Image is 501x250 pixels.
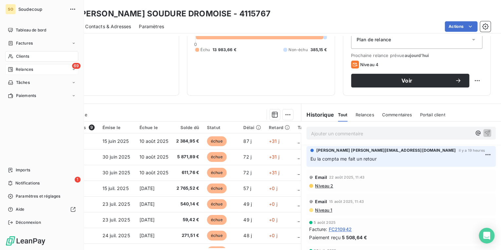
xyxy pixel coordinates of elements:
[309,234,341,241] span: Paiement reçu
[269,125,290,130] div: Retard
[207,199,227,209] span: échue
[207,136,227,146] span: échue
[298,217,300,222] span: _
[310,156,377,162] span: Eu la compta me fait un retour
[16,93,36,99] span: Paiements
[357,36,391,43] span: Plan de relance
[16,206,25,212] span: Aide
[382,112,412,117] span: Commentaires
[243,125,261,130] div: Délai
[360,62,379,67] span: Niveau 4
[72,63,81,69] span: 69
[16,167,30,173] span: Imports
[15,180,40,186] span: Notifications
[342,234,367,241] span: 5 508,64 €
[16,67,33,72] span: Relances
[200,47,210,53] span: Échu
[351,53,482,58] span: Prochaine relance prévue
[404,53,429,58] span: aujourd’hui
[298,154,300,160] span: _
[102,217,130,222] span: 23 juil. 2025
[329,175,364,179] span: 22 août 2025, 11:43
[16,53,29,59] span: Clients
[298,170,300,175] span: _
[420,112,445,117] span: Portail client
[16,40,33,46] span: Factures
[310,47,326,53] span: 385,15 €
[176,138,199,144] span: 2 384,95 €
[458,148,485,152] span: il y a 19 heures
[5,204,78,215] a: Aide
[139,170,169,175] span: 10 août 2025
[309,226,327,233] span: Facture :
[89,125,95,130] span: 9
[102,170,130,175] span: 30 juin 2025
[269,185,277,191] span: +0 j
[139,185,155,191] span: [DATE]
[243,233,252,238] span: 48 j
[445,21,477,32] button: Actions
[176,232,199,239] span: 271,51 €
[58,8,270,20] h3: MSD [PERSON_NAME] SOUDURE DROMOISE - 4115767
[176,169,199,176] span: 611,76 €
[139,154,169,160] span: 10 août 2025
[314,221,336,224] span: 5 août 2025
[16,220,41,225] span: Déconnexion
[269,138,279,144] span: +31 j
[314,207,332,213] span: Niveau 1
[243,170,251,175] span: 72 j
[207,168,227,178] span: échue
[355,112,374,117] span: Relances
[102,233,130,238] span: 24 juil. 2025
[207,183,227,193] span: échue
[359,78,455,83] span: Voir
[338,112,348,117] span: Tout
[5,236,46,246] img: Logo LeanPay
[243,185,251,191] span: 57 j
[18,7,65,12] span: Soudecoup
[207,152,227,162] span: échue
[269,170,279,175] span: +31 j
[139,201,155,207] span: [DATE]
[243,154,251,160] span: 72 j
[102,125,132,130] div: Émise le
[85,23,131,30] span: Contacts & Adresses
[269,217,277,222] span: +0 j
[102,185,129,191] span: 15 juil. 2025
[139,233,155,238] span: [DATE]
[243,201,252,207] span: 49 j
[176,154,199,160] span: 5 871,89 €
[194,42,197,47] span: 0
[5,4,16,14] div: SO
[298,125,331,130] div: Tag relance
[269,233,277,238] span: +0 j
[298,233,300,238] span: _
[75,177,81,183] span: 1
[213,47,236,53] span: 13 983,66 €
[328,226,351,233] span: FC210942
[301,111,334,119] h6: Historique
[479,228,494,243] div: Open Intercom Messenger
[243,217,252,222] span: 49 j
[207,231,227,240] span: échue
[288,47,307,53] span: Non-échu
[102,138,129,144] span: 15 juin 2025
[102,154,130,160] span: 30 juin 2025
[315,175,327,180] span: Email
[102,201,130,207] span: 23 juil. 2025
[314,183,333,188] span: Niveau 2
[298,138,300,144] span: _
[243,138,251,144] span: 87 j
[207,215,227,225] span: échue
[269,154,279,160] span: +31 j
[16,80,30,86] span: Tâches
[298,185,300,191] span: _
[176,201,199,207] span: 540,14 €
[139,217,155,222] span: [DATE]
[351,74,469,87] button: Voir
[315,199,327,204] span: Email
[269,201,277,207] span: +0 j
[207,125,235,130] div: Statut
[329,200,364,203] span: 15 août 2025, 11:43
[16,27,46,33] span: Tableau de bord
